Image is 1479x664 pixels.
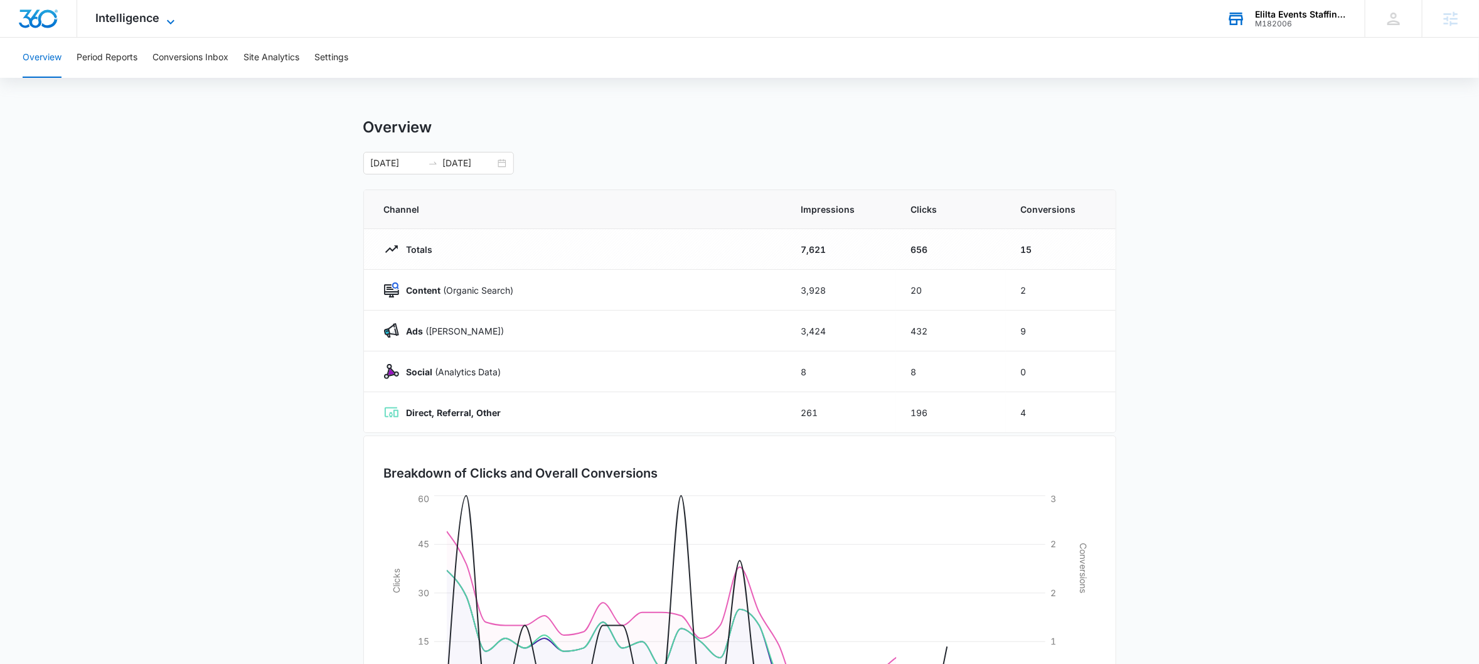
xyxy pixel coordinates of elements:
img: Content [384,282,399,297]
input: End date [443,156,495,170]
strong: Ads [407,326,424,336]
td: 261 [786,392,896,433]
input: Start date [371,156,423,170]
strong: Direct, Referral, Other [407,407,501,418]
button: Conversions Inbox [152,38,228,78]
h3: Breakdown of Clicks and Overall Conversions [384,464,658,483]
span: Clicks [911,203,991,216]
td: 196 [896,392,1006,433]
td: 20 [896,270,1006,311]
button: Site Analytics [243,38,299,78]
td: 4 [1006,392,1116,433]
h1: Overview [363,118,432,137]
tspan: 30 [418,587,429,598]
td: 8 [786,351,896,392]
button: Settings [314,38,348,78]
td: 0 [1006,351,1116,392]
td: 3,928 [786,270,896,311]
span: Impressions [801,203,881,216]
td: 432 [896,311,1006,351]
tspan: 45 [418,538,429,549]
p: Totals [399,243,433,256]
td: 656 [896,229,1006,270]
span: Channel [384,203,771,216]
tspan: 15 [418,636,429,646]
div: account name [1255,9,1347,19]
td: 3,424 [786,311,896,351]
span: Conversions [1021,203,1096,216]
tspan: Conversions [1078,543,1089,593]
td: 8 [896,351,1006,392]
tspan: 60 [418,493,429,504]
tspan: 2 [1050,538,1056,549]
tspan: 1 [1050,636,1056,646]
span: Intelligence [96,11,160,24]
img: Ads [384,323,399,338]
tspan: Clicks [390,569,401,593]
td: 15 [1006,229,1116,270]
span: to [428,158,438,168]
tspan: 2 [1050,587,1056,598]
td: 7,621 [786,229,896,270]
p: (Analytics Data) [399,365,501,378]
div: account id [1255,19,1347,28]
td: 2 [1006,270,1116,311]
td: 9 [1006,311,1116,351]
button: Overview [23,38,61,78]
p: (Organic Search) [399,284,514,297]
p: ([PERSON_NAME]) [399,324,505,338]
strong: Content [407,285,441,296]
tspan: 3 [1050,493,1056,504]
img: Social [384,364,399,379]
strong: Social [407,367,433,377]
button: Period Reports [77,38,137,78]
span: swap-right [428,158,438,168]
